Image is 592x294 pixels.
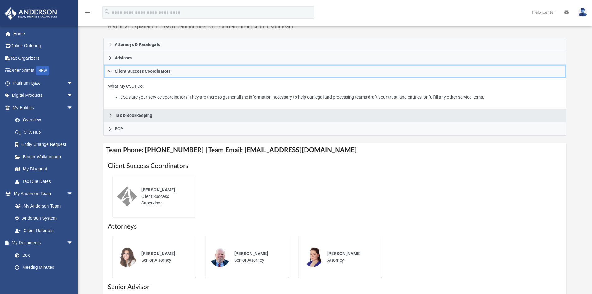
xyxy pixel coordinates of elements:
[137,246,191,268] div: Senior Attorney
[9,126,82,138] a: CTA Hub
[4,237,79,249] a: My Documentsarrow_drop_down
[115,113,152,118] span: Tax & Bookkeeping
[234,251,268,256] span: [PERSON_NAME]
[108,82,562,101] p: What My CSCs Do:
[327,251,361,256] span: [PERSON_NAME]
[141,251,175,256] span: [PERSON_NAME]
[4,40,82,52] a: Online Ordering
[303,247,323,267] img: thumbnail
[9,138,82,151] a: Entity Change Request
[9,114,82,126] a: Overview
[108,282,562,292] h1: Senior Advisor
[578,8,587,17] img: User Pic
[4,101,82,114] a: My Entitiesarrow_drop_down
[4,52,82,64] a: Tax Organizers
[9,151,82,163] a: Binder Walkthrough
[67,77,79,90] span: arrow_drop_down
[9,200,76,212] a: My Anderson Team
[103,38,567,51] a: Attorneys & Paralegals
[103,143,567,157] h4: Team Phone: [PHONE_NUMBER] | Team Email: [EMAIL_ADDRESS][DOMAIN_NAME]
[67,188,79,200] span: arrow_drop_down
[115,56,132,60] span: Advisors
[67,89,79,102] span: arrow_drop_down
[115,127,123,131] span: BCP
[103,122,567,136] a: BCP
[9,261,79,274] a: Meeting Minutes
[4,188,79,200] a: My Anderson Teamarrow_drop_down
[103,109,567,122] a: Tax & Bookkeeping
[84,12,91,16] a: menu
[9,212,79,225] a: Anderson System
[104,8,111,15] i: search
[9,249,76,261] a: Box
[84,9,91,16] i: menu
[210,247,230,267] img: thumbnail
[230,246,284,268] div: Senior Attorney
[103,65,567,78] a: Client Success Coordinators
[103,51,567,65] a: Advisors
[4,89,82,102] a: Digital Productsarrow_drop_down
[9,175,82,188] a: Tax Due Dates
[108,222,562,231] h1: Attorneys
[117,186,137,206] img: thumbnail
[120,93,562,101] li: CSCs are your service coordinators. They are there to gather all the information necessary to hel...
[115,42,160,47] span: Attorneys & Paralegals
[4,77,82,89] a: Platinum Q&Aarrow_drop_down
[323,246,377,268] div: Attorney
[115,69,171,73] span: Client Success Coordinators
[141,187,175,192] span: [PERSON_NAME]
[3,7,59,20] img: Anderson Advisors Platinum Portal
[103,78,567,109] div: Client Success Coordinators
[4,27,82,40] a: Home
[108,22,331,31] p: Here is an explanation of each team member’s role and an introduction to your team.
[137,182,191,211] div: Client Success Supervisor
[36,66,49,75] div: NEW
[67,101,79,114] span: arrow_drop_down
[9,163,79,175] a: My Blueprint
[67,237,79,250] span: arrow_drop_down
[9,224,79,237] a: Client Referrals
[108,161,562,170] h1: Client Success Coordinators
[117,247,137,267] img: thumbnail
[4,64,82,77] a: Order StatusNEW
